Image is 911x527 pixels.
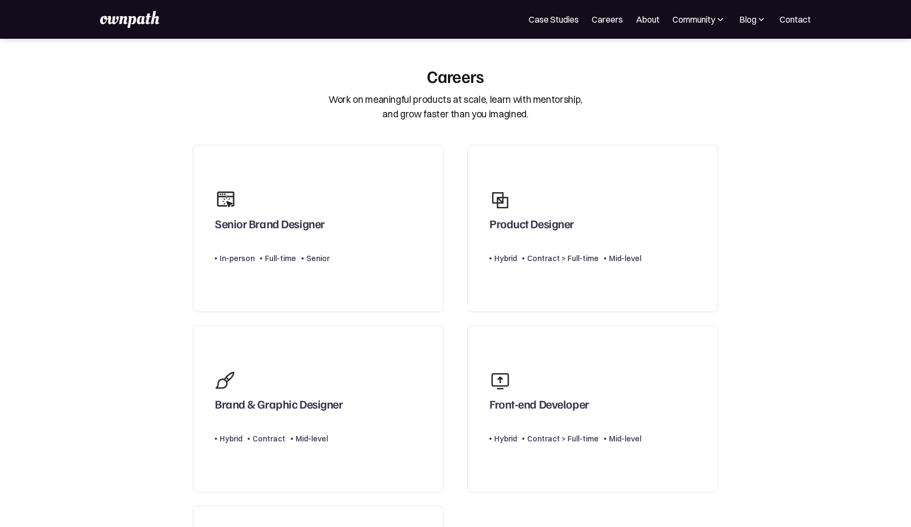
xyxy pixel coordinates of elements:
a: Contact [780,13,811,26]
div: Contract > Full-time [527,252,599,265]
div: Blog [739,13,756,26]
div: Hybrid [494,432,517,445]
div: Careers [427,66,484,86]
div: In-person [220,252,255,265]
div: Hybrid [220,432,242,445]
a: Careers [592,13,623,26]
a: Product DesignerHybridContract > Full-timeMid-level [467,145,718,312]
div: Contract > Full-time [527,432,599,445]
a: About [636,13,660,26]
div: Full-time [265,252,296,265]
a: Front-end DeveloperHybridContract > Full-timeMid-level [467,325,718,493]
div: Senior [306,252,330,265]
div: Work on meaningful products at scale, learn with mentorship, and grow faster than you imagined. [328,93,583,121]
div: Senior Brand Designer [215,216,325,236]
div: Community [672,13,715,26]
a: Case Studies [529,13,579,26]
div: Mid-level [296,432,328,445]
a: Brand & Graphic DesignerHybridContractMid-level [193,325,444,493]
div: Mid-level [609,432,641,445]
div: Front-end Developer [489,397,589,416]
div: Product Designer [489,216,574,236]
div: Hybrid [494,252,517,265]
div: Mid-level [609,252,641,265]
a: Senior Brand DesignerIn-personFull-timeSenior [193,145,444,312]
div: Brand & Graphic Designer [215,397,342,416]
div: Contract [253,432,285,445]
